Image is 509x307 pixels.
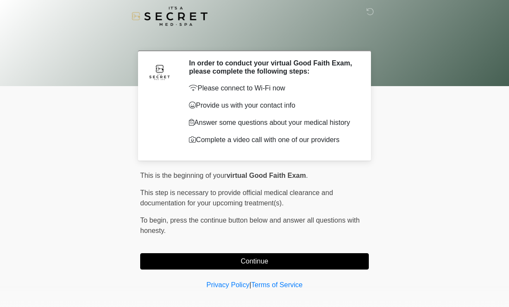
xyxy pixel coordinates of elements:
p: Complete a video call with one of our providers [189,135,356,145]
span: press the continue button below and answer all questions with honesty. [140,217,360,234]
img: Agent Avatar [147,59,173,85]
p: Provide us with your contact info [189,100,356,111]
p: Answer some questions about your medical history [189,118,356,128]
strong: virtual Good Faith Exam [226,172,306,179]
button: Continue [140,253,369,270]
h2: In order to conduct your virtual Good Faith Exam, please complete the following steps: [189,59,356,75]
img: It's A Secret Med Spa Logo [132,6,207,26]
a: Terms of Service [251,281,302,288]
h1: ‎ ‎ [134,31,375,47]
span: This is the beginning of your [140,172,226,179]
p: Please connect to Wi-Fi now [189,83,356,93]
a: Privacy Policy [207,281,250,288]
span: This step is necessary to provide official medical clearance and documentation for your upcoming ... [140,189,333,207]
span: . [306,172,308,179]
span: To begin, [140,217,170,224]
a: | [249,281,251,288]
